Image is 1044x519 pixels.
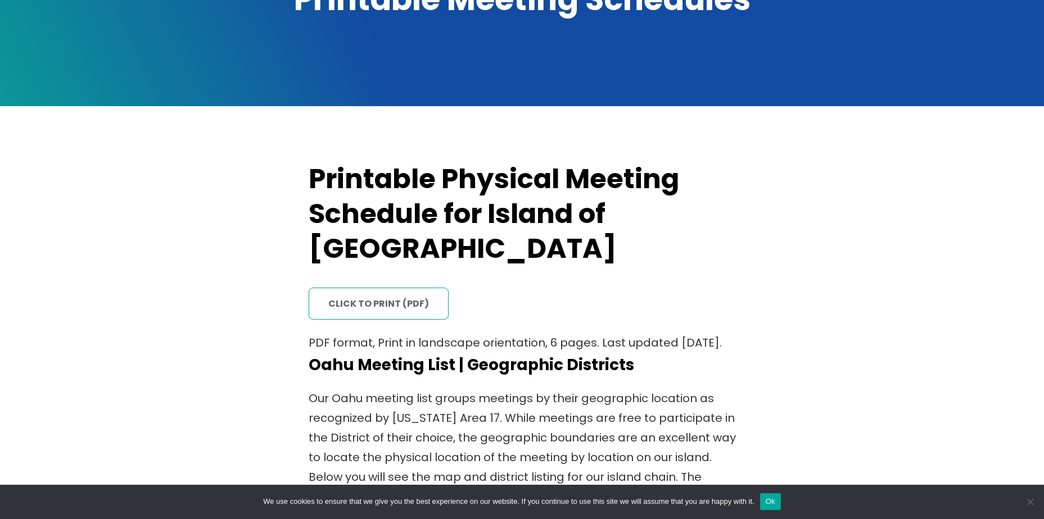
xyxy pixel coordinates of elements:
h4: Oahu Meeting List | Geographic Districts [309,356,736,375]
span: We use cookies to ensure that we give you the best experience on our website. If you continue to ... [263,496,754,507]
button: Ok [760,493,781,510]
a: click to print (PDF) [309,288,449,320]
span: No [1024,496,1036,507]
h2: Printable Physical Meeting Schedule for Island of [GEOGRAPHIC_DATA] [309,161,736,266]
p: Our Oahu meeting list groups meetings by their geographic location as recognized by [US_STATE] Ar... [309,389,736,507]
p: PDF format, Print in landscape orientation, 6 pages. Last updated [DATE]. [309,333,736,353]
